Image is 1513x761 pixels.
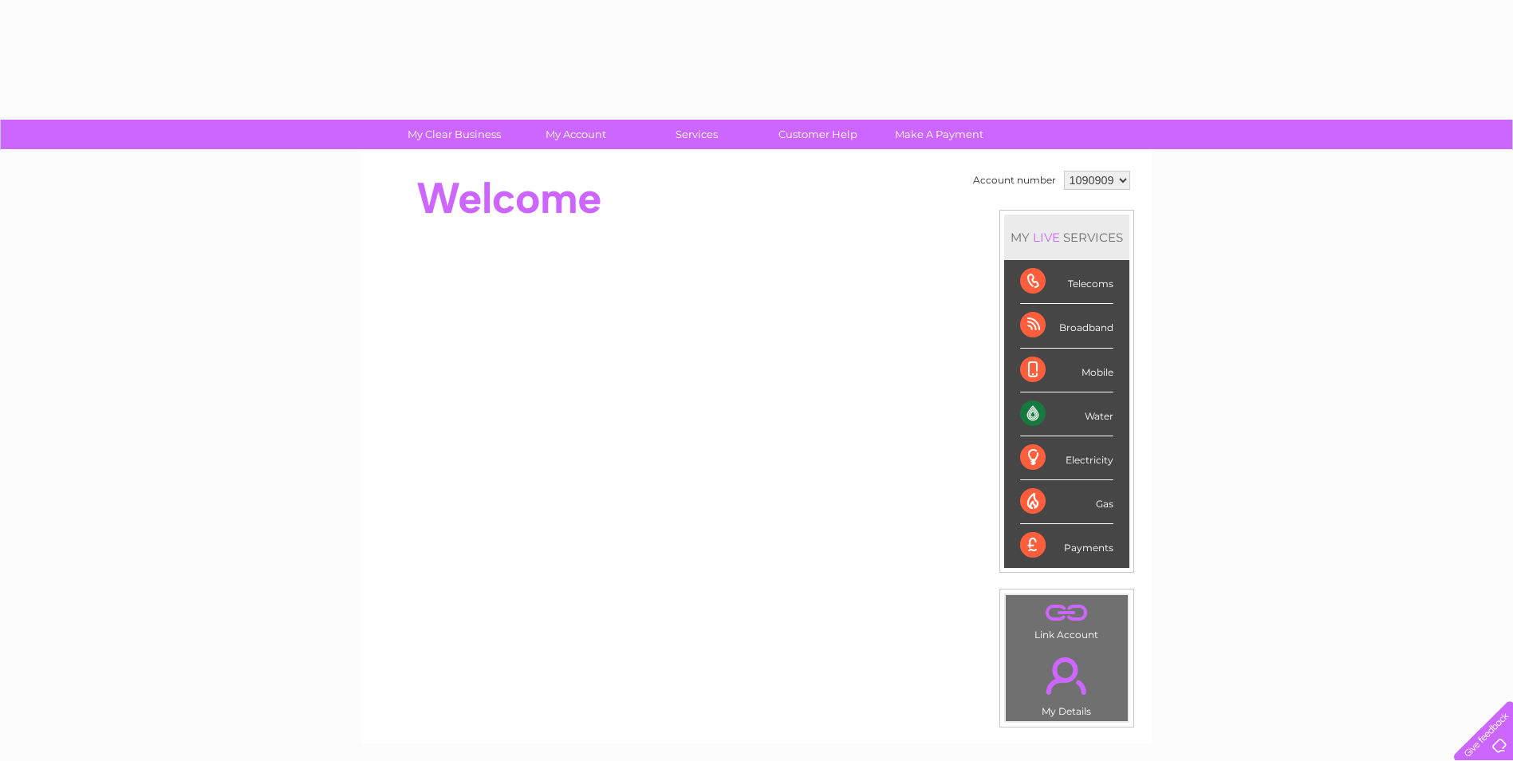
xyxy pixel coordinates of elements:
a: Make A Payment [873,120,1005,149]
a: My Account [510,120,641,149]
a: Customer Help [752,120,884,149]
div: Broadband [1020,304,1113,348]
a: . [1010,599,1124,627]
a: . [1010,648,1124,704]
a: My Clear Business [388,120,520,149]
div: LIVE [1030,230,1063,245]
div: Mobile [1020,349,1113,392]
td: Link Account [1005,594,1129,645]
div: Telecoms [1020,260,1113,304]
div: Electricity [1020,436,1113,480]
div: MY SERVICES [1004,215,1129,260]
td: Account number [969,167,1060,194]
div: Gas [1020,480,1113,524]
div: Water [1020,392,1113,436]
a: Services [631,120,762,149]
td: My Details [1005,644,1129,722]
div: Payments [1020,524,1113,567]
